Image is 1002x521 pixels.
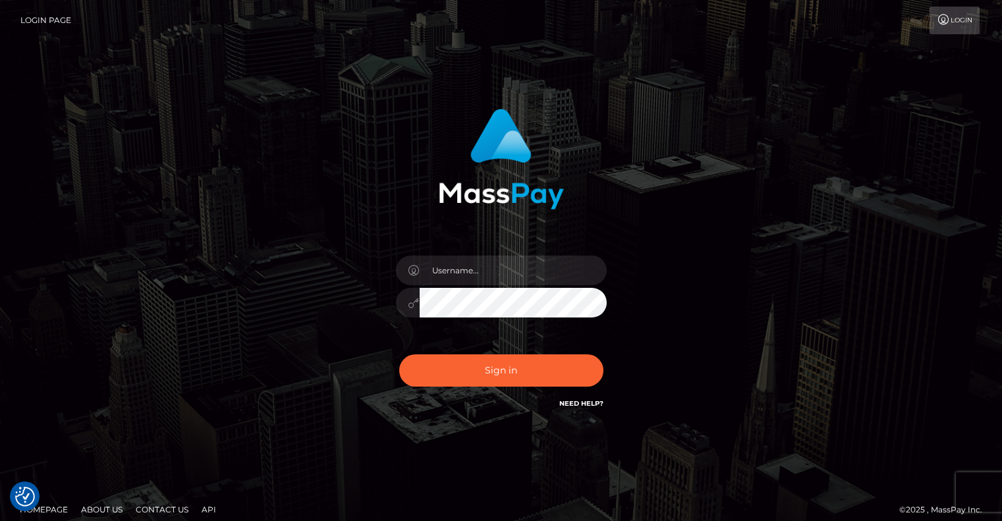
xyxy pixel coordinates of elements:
img: Revisit consent button [15,487,35,507]
div: © 2025 , MassPay Inc. [899,503,992,517]
a: Need Help? [559,399,603,408]
a: API [196,499,221,520]
a: About Us [76,499,128,520]
button: Consent Preferences [15,487,35,507]
img: MassPay Login [439,109,564,209]
button: Sign in [399,354,603,387]
a: Homepage [14,499,73,520]
a: Login [930,7,980,34]
input: Username... [420,256,607,285]
a: Contact Us [130,499,194,520]
a: Login Page [20,7,71,34]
